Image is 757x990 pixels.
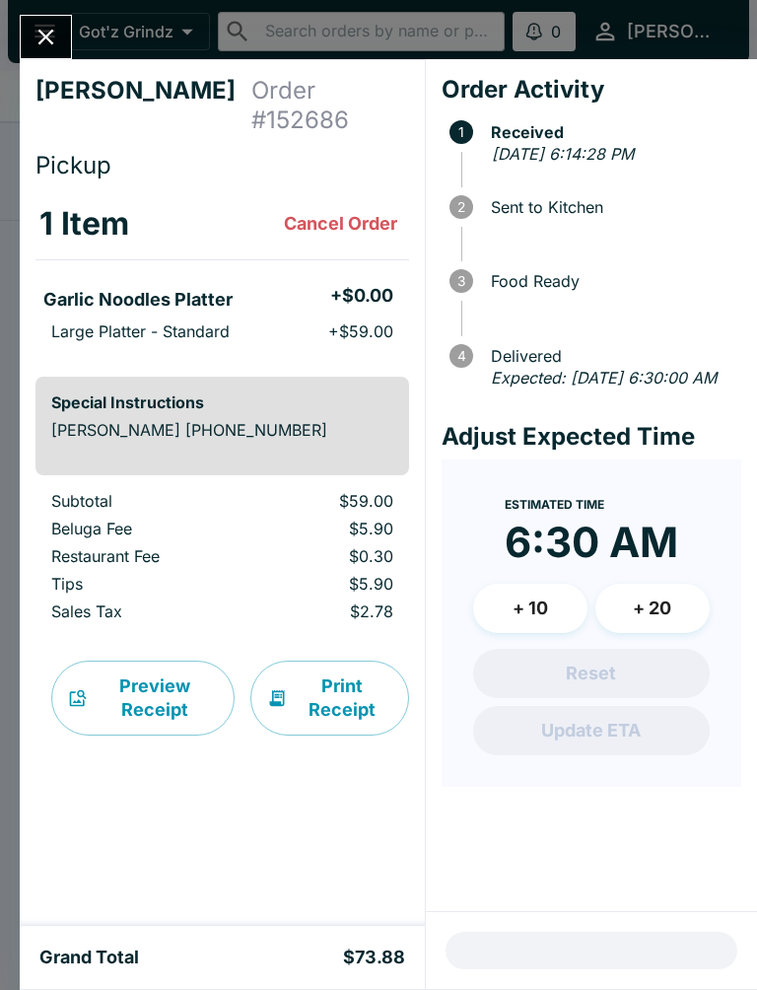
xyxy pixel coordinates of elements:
span: Delivered [481,347,741,365]
h5: Grand Total [39,946,139,969]
span: Food Ready [481,272,741,290]
h4: Adjust Expected Time [442,422,741,452]
p: Sales Tax [51,601,229,621]
h4: Order # 152686 [251,76,409,135]
h6: Special Instructions [51,392,393,412]
text: 1 [458,124,464,140]
h5: Garlic Noodles Platter [43,288,233,312]
span: Sent to Kitchen [481,198,741,216]
em: Expected: [DATE] 6:30:00 AM [491,368,717,388]
h5: + $0.00 [330,284,393,308]
p: Large Platter - Standard [51,321,230,341]
table: orders table [35,491,409,629]
p: $0.30 [260,546,392,566]
p: [PERSON_NAME] [PHONE_NUMBER] [51,420,393,440]
h3: 1 Item [39,204,129,244]
p: + $59.00 [328,321,393,341]
text: 3 [457,273,465,289]
button: Print Receipt [250,661,409,736]
h5: $73.88 [343,946,405,969]
span: Received [481,123,741,141]
text: 2 [457,199,465,215]
time: 6:30 AM [505,517,678,568]
button: Close [21,16,71,58]
button: + 20 [595,584,710,633]
p: Subtotal [51,491,229,511]
em: [DATE] 6:14:28 PM [492,144,634,164]
h4: Order Activity [442,75,741,105]
h4: [PERSON_NAME] [35,76,251,135]
text: 4 [456,348,465,364]
button: + 10 [473,584,587,633]
button: Cancel Order [276,204,405,244]
p: Restaurant Fee [51,546,229,566]
span: Pickup [35,151,111,179]
p: $59.00 [260,491,392,511]
button: Preview Receipt [51,661,235,736]
p: $2.78 [260,601,392,621]
span: Estimated Time [505,497,604,512]
p: $5.90 [260,519,392,538]
p: Beluga Fee [51,519,229,538]
p: $5.90 [260,574,392,594]
table: orders table [35,188,409,361]
p: Tips [51,574,229,594]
